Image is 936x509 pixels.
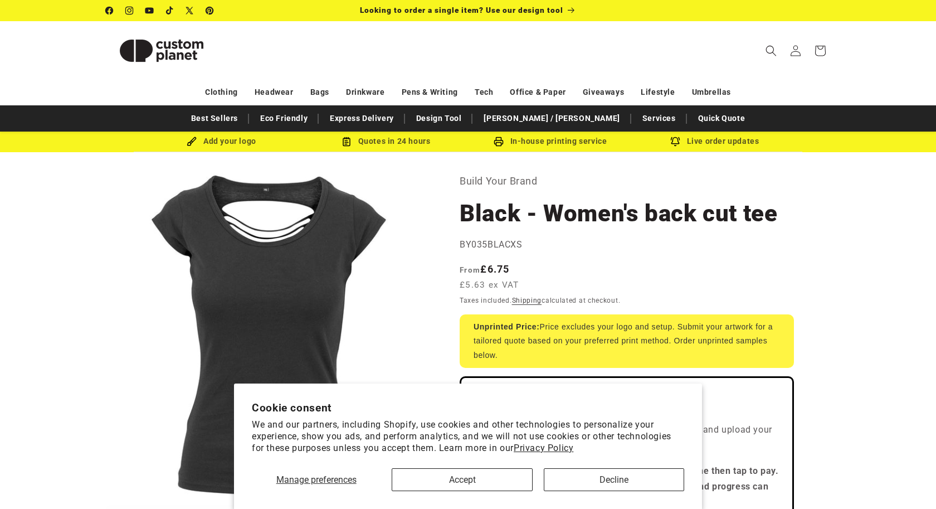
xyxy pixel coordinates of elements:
[475,83,493,102] a: Tech
[102,21,222,80] a: Custom Planet
[310,83,329,102] a: Bags
[460,239,523,250] span: BY035BLACXS
[460,172,794,190] p: Build Your Brand
[510,83,565,102] a: Office & Paper
[474,322,540,331] strong: Unprinted Price:
[360,6,563,14] span: Looking to order a single item? Use our design tool
[632,134,797,148] div: Live order updates
[342,137,352,147] img: Order Updates Icon
[759,38,783,63] summary: Search
[139,134,304,148] div: Add your logo
[324,109,399,128] a: Express Delivery
[252,468,381,491] button: Manage preferences
[276,474,357,485] span: Manage preferences
[693,109,751,128] a: Quick Quote
[255,109,313,128] a: Eco Friendly
[346,83,384,102] a: Drinkware
[478,109,625,128] a: [PERSON_NAME] / [PERSON_NAME]
[252,401,684,414] h2: Cookie consent
[460,295,794,306] div: Taxes included. calculated at checkout.
[692,83,731,102] a: Umbrellas
[106,26,217,76] img: Custom Planet
[460,265,480,274] span: From
[637,109,681,128] a: Services
[460,263,510,275] strong: £6.75
[544,468,684,491] button: Decline
[460,314,794,368] div: Price excludes your logo and setup. Submit your artwork for a tailored quote based on your prefer...
[187,137,197,147] img: Brush Icon
[583,83,624,102] a: Giveaways
[402,83,458,102] a: Pens & Writing
[641,83,675,102] a: Lifestyle
[460,198,794,229] h1: Black - Women's back cut tee
[252,419,684,454] p: We and our partners, including Shopify, use cookies and other technologies to personalize your ex...
[468,134,632,148] div: In-house printing service
[304,134,468,148] div: Quotes in 24 hours
[255,83,294,102] a: Headwear
[205,83,238,102] a: Clothing
[186,109,243,128] a: Best Sellers
[670,137,680,147] img: Order updates
[460,279,519,292] span: £5.63 ex VAT
[514,443,573,453] a: Privacy Policy
[392,468,532,491] button: Accept
[512,297,542,304] a: Shipping
[411,109,467,128] a: Design Tool
[494,137,504,147] img: In-house printing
